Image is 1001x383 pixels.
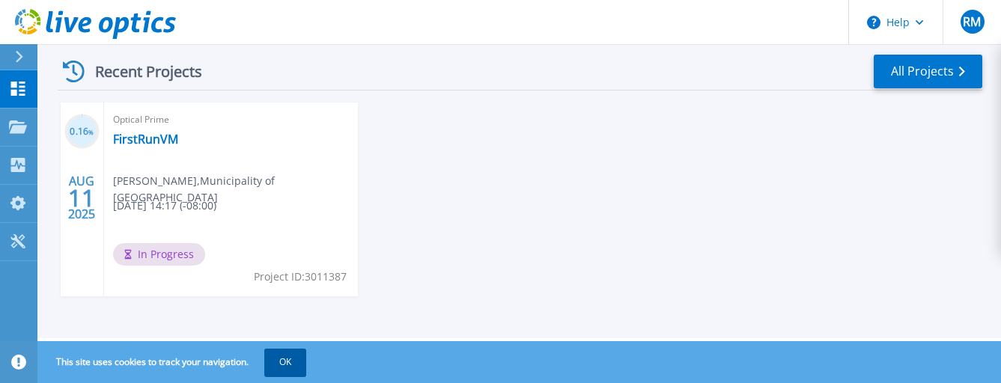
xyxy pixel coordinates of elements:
span: In Progress [113,243,205,266]
a: All Projects [874,55,982,88]
span: RM [963,16,981,28]
a: FirstRunVM [113,132,178,147]
div: AUG 2025 [67,171,96,225]
h3: 0.16 [64,123,100,141]
span: 11 [68,191,95,204]
span: This site uses cookies to track your navigation. [41,349,306,376]
span: % [88,128,94,136]
span: [PERSON_NAME] , Municipality of [GEOGRAPHIC_DATA] [113,173,358,206]
button: OK [264,349,306,376]
span: [DATE] 14:17 (-08:00) [113,197,216,214]
span: Project ID: 3011387 [254,269,347,285]
span: Optical Prime [113,111,349,128]
div: Recent Projects [58,53,222,90]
